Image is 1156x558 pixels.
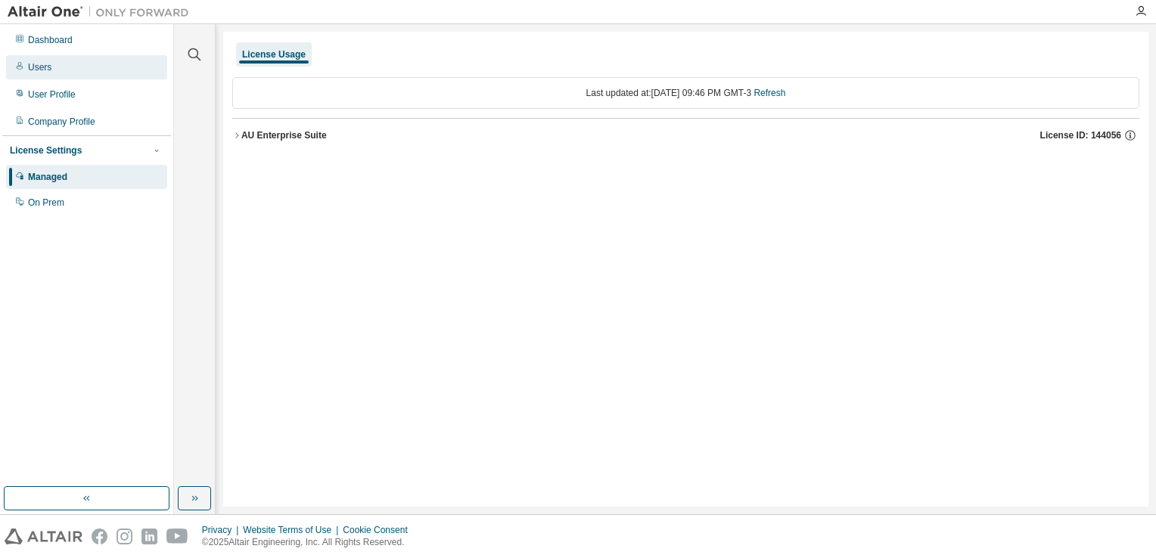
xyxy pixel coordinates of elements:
img: linkedin.svg [141,529,157,544]
div: Last updated at: [DATE] 09:46 PM GMT-3 [232,77,1139,109]
img: youtube.svg [166,529,188,544]
img: facebook.svg [92,529,107,544]
div: Cookie Consent [343,524,416,536]
div: License Settings [10,144,82,157]
div: On Prem [28,197,64,209]
div: Dashboard [28,34,73,46]
div: User Profile [28,88,76,101]
div: Company Profile [28,116,95,128]
img: instagram.svg [117,529,132,544]
span: License ID: 144056 [1040,129,1121,141]
div: AU Enterprise Suite [241,129,327,141]
div: Managed [28,171,67,183]
img: altair_logo.svg [5,529,82,544]
div: Website Terms of Use [243,524,343,536]
button: AU Enterprise SuiteLicense ID: 144056 [232,119,1139,152]
div: Privacy [202,524,243,536]
div: License Usage [242,48,306,60]
div: Users [28,61,51,73]
p: © 2025 Altair Engineering, Inc. All Rights Reserved. [202,536,417,549]
a: Refresh [754,88,785,98]
img: Altair One [8,5,197,20]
